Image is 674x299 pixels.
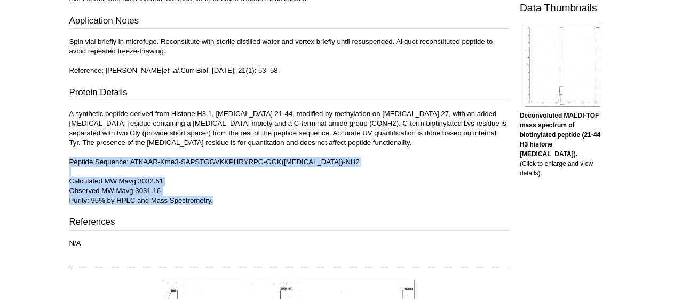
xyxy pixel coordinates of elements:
[69,109,509,205] p: A synthetic peptide derived from Histone H3.1, [MEDICAL_DATA] 21-44, modified by methylation on [...
[520,112,600,158] b: Deconvoluted MALDI-TOF mass spectrum of biotinylated peptide (21-44 H3 histone [MEDICAL_DATA]).
[69,86,509,101] h3: Protein Details
[69,37,509,75] p: Spin vial briefly in microfuge. Reconstitute with sterile distilled water and vortex briefly unti...
[69,239,509,248] p: N/A
[163,66,180,74] i: et. al.
[69,216,509,231] h3: References
[69,14,509,29] h3: Application Notes
[525,24,600,107] img: Deconvoluted MALDI-TOF mass spectrum of biotinylated peptide (21-44 H3 histone amino acids).
[520,3,605,13] h2: Data Thumbnails
[520,111,605,178] p: (Click to enlarge and view details).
